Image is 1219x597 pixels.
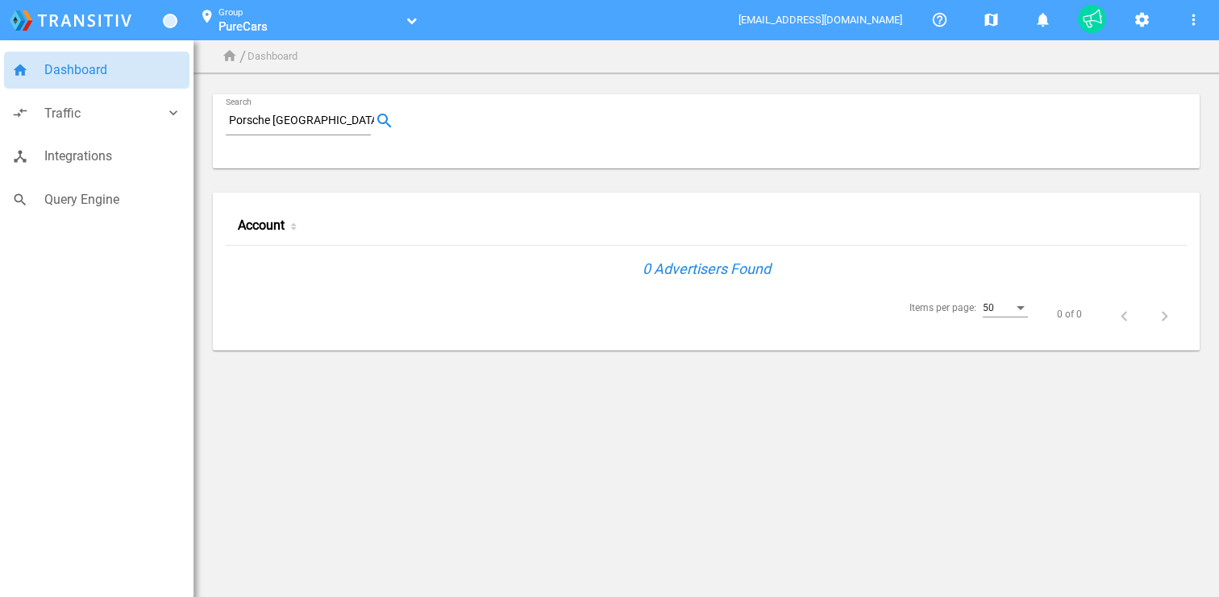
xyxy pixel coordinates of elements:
mat-icon: location_on [198,9,217,28]
i: search [12,192,28,208]
i: compare_arrows [12,105,28,121]
span: Integrations [44,146,181,167]
mat-icon: more_vert [1184,10,1203,30]
i: home [222,48,238,64]
span: [EMAIL_ADDRESS][DOMAIN_NAME] [738,14,904,26]
span: Dashboard [44,60,181,81]
span: Traffic [44,103,165,124]
a: device_hubIntegrations [4,138,189,175]
button: Previous page [1108,299,1140,331]
span: 50 [983,302,994,313]
i: keyboard_arrow_down [165,105,181,121]
button: More [1177,3,1209,35]
li: Dashboard [248,48,297,65]
a: Toggle Menu [163,14,177,28]
a: compare_arrowsTraffickeyboard_arrow_down [4,95,189,132]
mat-icon: help_outline [930,10,949,30]
div: 0 of 0 [1057,307,1082,322]
span: PureCars [218,19,268,34]
mat-icon: notifications [1033,10,1052,30]
div: Items per page: [909,301,976,316]
a: searchQuery Engine [4,181,189,218]
mat-icon: settings [1132,10,1151,30]
small: Group [218,7,243,18]
img: logo [10,10,131,31]
i: device_hub [12,148,28,164]
h4: 0 Advertisers Found [252,259,1161,279]
button: Next page [1148,299,1180,331]
span: Query Engine [44,189,181,210]
mat-select: Items per page: [983,303,1028,314]
a: homeDashboard [4,52,189,89]
li: / [239,44,246,69]
mat-icon: map [981,10,1001,30]
i: home [12,62,28,78]
div: Account [226,205,466,246]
